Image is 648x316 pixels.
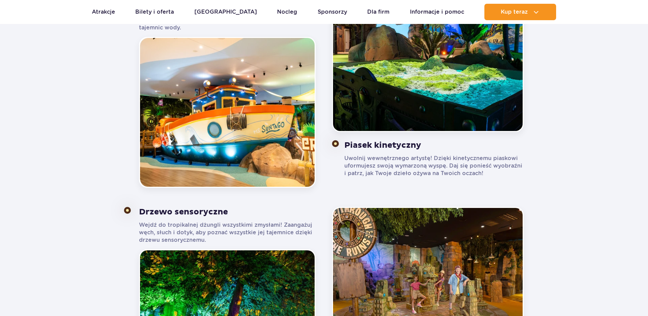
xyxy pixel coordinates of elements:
a: Nocleg [277,4,297,20]
strong: Drzewo sensoryczne [139,207,316,217]
a: Bilety i oferta [135,4,174,20]
strong: Piasek kinetyczny [344,140,524,150]
a: Sponsorzy [318,4,347,20]
a: Atrakcje [92,4,115,20]
button: Kup teraz [484,4,556,20]
a: Dla firm [367,4,389,20]
p: Wejdź do tropikalnej dżungli wszystkimi zmysłami! Zaangażuj węch, słuch i dotyk, aby poznać wszys... [139,221,316,244]
p: Uwolnij wewnętrznego artystę! Dzięki kinetycznemu piaskowi uformujesz swoją wymarzoną wyspę. Daj ... [344,155,524,177]
a: [GEOGRAPHIC_DATA] [194,4,257,20]
a: Informacje i pomoc [410,4,464,20]
span: Kup teraz [501,9,528,15]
